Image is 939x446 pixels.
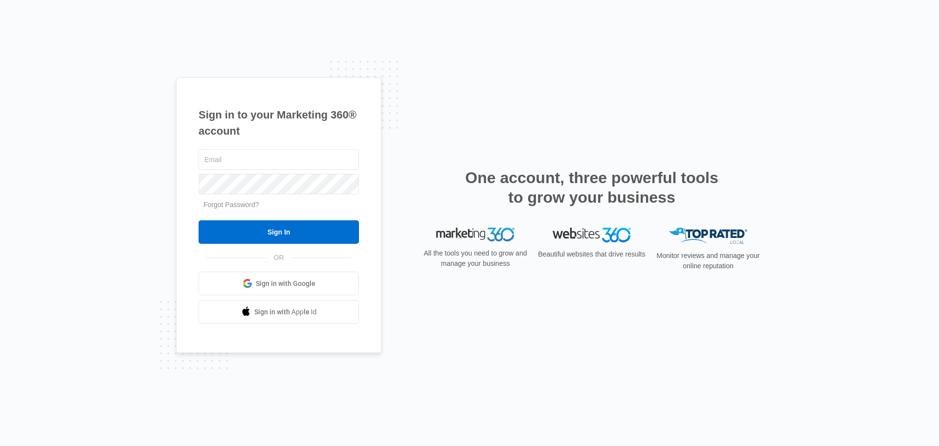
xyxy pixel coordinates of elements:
[203,201,259,209] a: Forgot Password?
[421,248,530,269] p: All the tools you need to grow and manage your business
[436,228,514,241] img: Marketing 360
[553,228,631,242] img: Websites 360
[199,300,359,324] a: Sign in with Apple Id
[462,168,721,207] h2: One account, three powerful tools to grow your business
[256,279,315,289] span: Sign in with Google
[267,253,291,263] span: OR
[254,307,317,317] span: Sign in with Apple Id
[669,228,747,244] img: Top Rated Local
[653,251,763,271] p: Monitor reviews and manage your online reputation
[199,220,359,244] input: Sign In
[199,149,359,170] input: Email
[199,107,359,139] h1: Sign in to your Marketing 360® account
[199,272,359,295] a: Sign in with Google
[537,249,647,259] p: Beautiful websites that drive results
